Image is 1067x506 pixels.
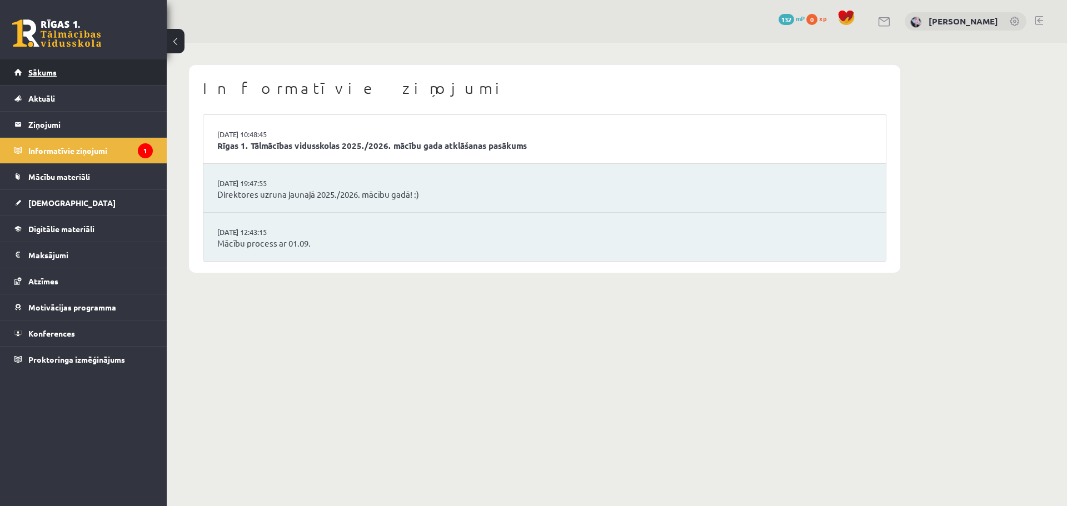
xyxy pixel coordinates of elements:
[14,216,153,242] a: Digitālie materiāli
[806,14,832,23] a: 0 xp
[929,16,998,27] a: [PERSON_NAME]
[28,302,116,312] span: Motivācijas programma
[806,14,817,25] span: 0
[28,224,94,234] span: Digitālie materiāli
[217,237,872,250] a: Mācību process ar 01.09.
[14,320,153,346] a: Konferences
[28,112,153,137] legend: Ziņojumi
[28,328,75,338] span: Konferences
[217,188,872,201] a: Direktores uzruna jaunajā 2025./2026. mācību gadā! :)
[796,14,805,23] span: mP
[217,139,872,152] a: Rīgas 1. Tālmācības vidusskolas 2025./2026. mācību gada atklāšanas pasākums
[28,198,116,208] span: [DEMOGRAPHIC_DATA]
[14,138,153,163] a: Informatīvie ziņojumi1
[779,14,805,23] a: 132 mP
[14,59,153,85] a: Sākums
[819,14,826,23] span: xp
[28,172,90,182] span: Mācību materiāli
[28,67,57,77] span: Sākums
[28,242,153,268] legend: Maksājumi
[14,294,153,320] a: Motivācijas programma
[14,268,153,294] a: Atzīmes
[12,19,101,47] a: Rīgas 1. Tālmācības vidusskola
[138,143,153,158] i: 1
[14,347,153,372] a: Proktoringa izmēģinājums
[217,129,301,140] a: [DATE] 10:48:45
[217,178,301,189] a: [DATE] 19:47:55
[14,242,153,268] a: Maksājumi
[14,86,153,111] a: Aktuāli
[28,354,125,364] span: Proktoringa izmēģinājums
[28,93,55,103] span: Aktuāli
[14,190,153,216] a: [DEMOGRAPHIC_DATA]
[14,112,153,137] a: Ziņojumi
[203,79,886,98] h1: Informatīvie ziņojumi
[779,14,794,25] span: 132
[28,276,58,286] span: Atzīmes
[14,164,153,189] a: Mācību materiāli
[217,227,301,238] a: [DATE] 12:43:15
[28,138,153,163] legend: Informatīvie ziņojumi
[910,17,921,28] img: Viktorija Iļjina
